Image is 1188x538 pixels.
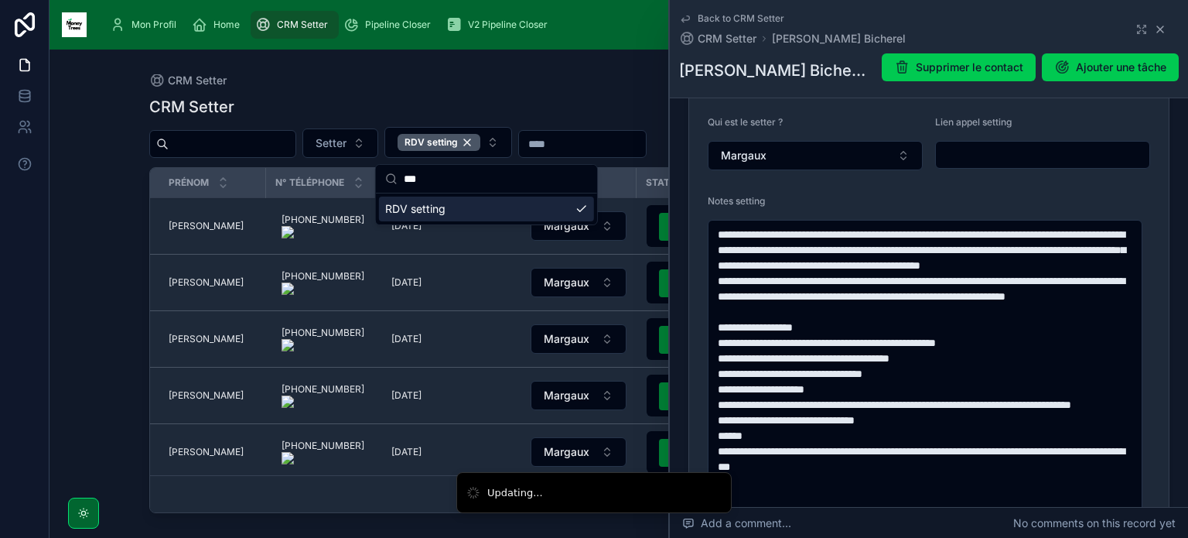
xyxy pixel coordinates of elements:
span: V2 Pipeline Closer [468,19,548,31]
span: Mon Profil [131,19,176,31]
a: CRM Setter [679,31,756,46]
div: Updating... [487,485,543,501]
img: actions-icon.png [282,283,364,295]
onoff-telecom-ce-phone-number-wrapper: [PHONE_NUMBER] [282,327,364,338]
button: Select Button [647,375,747,416]
span: Setter [316,135,346,151]
button: Unselect RDV_SETTING [398,134,480,151]
div: scrollable content [99,8,1126,42]
div: Suggestions [376,194,597,224]
span: [PERSON_NAME] [169,220,244,232]
a: [PERSON_NAME] [169,389,257,402]
img: actions-icon.png [282,226,364,238]
img: actions-icon.png [282,452,364,464]
a: Select Button [530,324,627,355]
button: Ajouter une tâche [1042,53,1179,81]
a: Select Button [646,204,748,248]
a: [DATE] [391,446,511,458]
span: Margaux [544,388,589,403]
span: [PERSON_NAME] [169,276,244,289]
a: Select Button [530,211,627,242]
a: [PHONE_NUMBER] [275,377,373,414]
div: RDV setting [398,134,480,151]
a: [PHONE_NUMBER] [275,320,373,358]
button: Select Button [531,381,626,410]
span: [PERSON_NAME] [169,333,244,345]
span: Supprimer le contact [916,60,1023,75]
span: [DATE] [391,220,422,232]
span: Statut du lead [646,176,726,189]
onoff-telecom-ce-phone-number-wrapper: [PHONE_NUMBER] [282,270,364,282]
span: CRM Setter [277,19,328,31]
span: Margaux [544,444,589,460]
a: [PERSON_NAME] [169,276,257,289]
span: [DATE] [391,276,422,289]
a: CRM Setter [149,73,227,88]
onoff-telecom-ce-phone-number-wrapper: [PHONE_NUMBER] [282,440,364,451]
span: Prénom [169,176,209,189]
a: V2 Pipeline Closer [442,11,558,39]
button: Select Button [647,431,747,473]
a: [PERSON_NAME] Bicherel [772,31,906,46]
span: CRM Setter [168,73,227,88]
button: Select Button [531,437,626,467]
h1: [PERSON_NAME] Bicherel [679,60,868,81]
span: [PERSON_NAME] [169,446,244,458]
img: App logo [62,12,87,37]
button: Select Button [384,127,512,158]
a: [PHONE_NUMBER] [275,433,373,471]
span: Lien appel setting [935,116,1012,128]
button: Select Button [531,324,626,354]
a: Select Button [646,317,748,361]
a: Select Button [530,267,627,298]
a: [PERSON_NAME] [169,333,257,345]
span: Margaux [544,275,589,290]
span: Margaux [544,218,589,234]
a: [PERSON_NAME] [169,220,257,232]
span: Back to CRM Setter [698,12,784,25]
a: Home [187,11,251,39]
a: [PERSON_NAME] [169,446,257,458]
span: Margaux [721,148,766,163]
button: Select Button [708,141,923,170]
button: Select Button [647,205,747,247]
a: Select Button [646,261,748,304]
button: Select Button [302,129,378,158]
a: Mon Profil [105,11,187,39]
a: Select Button [530,437,627,468]
a: Select Button [646,374,748,417]
a: [DATE] [391,276,511,289]
a: Select Button [646,430,748,474]
span: Notes setting [708,195,765,207]
onoff-telecom-ce-phone-number-wrapper: [PHONE_NUMBER] [282,214,364,225]
button: Supprimer le contact [882,53,1036,81]
a: Select Button [530,380,627,411]
span: Add a comment... [682,516,791,531]
a: [DATE] [391,389,511,402]
onoff-telecom-ce-phone-number-wrapper: [PHONE_NUMBER] [282,383,364,395]
a: [PHONE_NUMBER] [275,207,373,245]
span: [DATE] [391,446,422,458]
span: CRM Setter [698,31,756,46]
button: Select Button [647,318,747,360]
a: [DATE] [391,333,511,345]
div: RDV setting [379,197,594,221]
span: [DATE] [391,389,422,402]
a: CRM Setter [251,11,339,39]
span: Home [213,19,240,31]
a: Back to CRM Setter [679,12,784,25]
span: [PERSON_NAME] [169,389,244,402]
button: Select Button [531,268,626,297]
h1: CRM Setter [149,96,234,118]
span: Qui est le setter ? [708,116,783,128]
img: actions-icon.png [282,396,364,408]
span: Ajouter une tâche [1076,60,1166,75]
span: Pipeline Closer [365,19,431,31]
a: Pipeline Closer [339,11,442,39]
button: Select Button [647,262,747,303]
a: [DATE] [391,220,511,232]
button: Select Button [531,211,626,241]
span: [DATE] [391,333,422,345]
span: N° Téléphone [275,176,344,189]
